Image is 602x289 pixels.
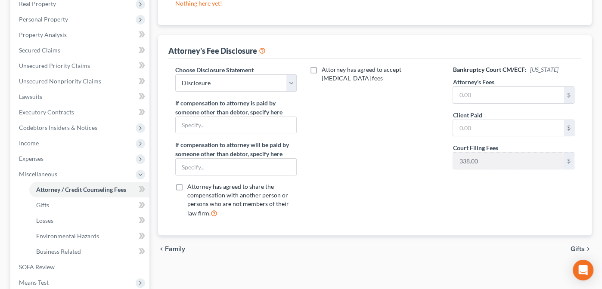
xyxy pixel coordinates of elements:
a: Executory Contracts [12,105,149,120]
div: Attorney's Fee Disclosure [168,46,266,56]
span: Attorney has agreed to share the compensation with another person or persons who are not members ... [187,183,289,217]
a: Lawsuits [12,89,149,105]
span: Property Analysis [19,31,67,38]
span: Expenses [19,155,43,162]
span: Unsecured Nonpriority Claims [19,77,101,85]
span: Environmental Hazards [36,232,99,240]
div: $ [564,87,574,103]
span: Gifts [571,246,585,252]
a: SOFA Review [12,259,149,275]
span: Attorney has agreed to accept [MEDICAL_DATA] fees [322,66,401,82]
span: Attorney / Credit Counseling Fees [36,186,126,193]
span: Secured Claims [19,46,60,54]
div: $ [564,120,574,136]
span: Personal Property [19,15,68,23]
label: Court Filing Fees [453,143,498,152]
a: Gifts [29,197,149,213]
span: Means Test [19,279,49,286]
input: Specify... [176,159,296,175]
a: Property Analysis [12,27,149,43]
span: Miscellaneous [19,170,57,178]
span: Losses [36,217,53,224]
span: Family [165,246,185,252]
h6: Bankruptcy Court CM/ECF: [453,65,574,74]
a: Attorney / Credit Counseling Fees [29,182,149,197]
a: Secured Claims [12,43,149,58]
label: If compensation to attorney is paid by someone other than debtor, specify here [175,98,297,117]
label: If compensation to attorney will be paid by someone other than debtor, specify here [175,140,297,158]
i: chevron_right [585,246,592,252]
a: Environmental Hazards [29,228,149,244]
span: [US_STATE] [530,66,558,73]
input: Specify... [176,117,296,133]
label: Client Paid [453,111,482,120]
input: 0.00 [453,153,564,169]
span: Business Related [36,248,81,255]
label: Attorney's Fees [453,77,494,86]
a: Business Related [29,244,149,259]
label: Choose Disclosure Statement [175,65,254,74]
span: Income [19,139,39,147]
div: Open Intercom Messenger [573,260,593,280]
span: SOFA Review [19,263,55,271]
button: Gifts chevron_right [571,246,592,252]
input: 0.00 [453,120,564,136]
i: chevron_left [158,246,165,252]
a: Unsecured Priority Claims [12,58,149,74]
a: Losses [29,213,149,228]
input: 0.00 [453,87,564,103]
span: Executory Contracts [19,108,74,116]
span: Lawsuits [19,93,42,100]
span: Unsecured Priority Claims [19,62,90,69]
div: $ [564,153,574,169]
button: chevron_left Family [158,246,185,252]
span: Gifts [36,201,49,209]
a: Unsecured Nonpriority Claims [12,74,149,89]
span: Codebtors Insiders & Notices [19,124,97,131]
